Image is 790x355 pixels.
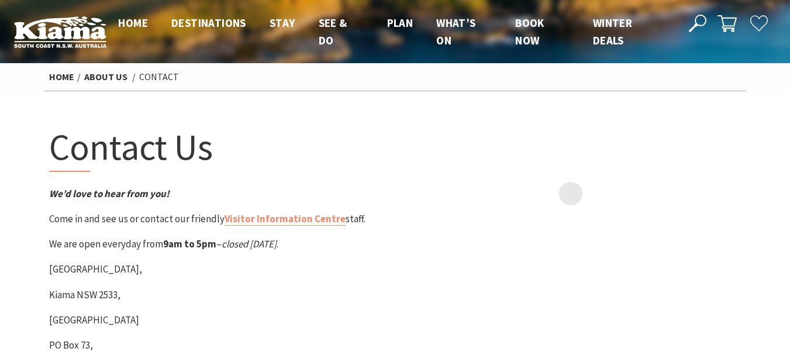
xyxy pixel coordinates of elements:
em: closed [DATE] [222,237,277,250]
a: About Us [84,71,127,83]
a: Home [49,71,74,83]
span: Destinations [171,16,246,30]
nav: Main Menu [106,14,675,50]
span: Book now [515,16,544,47]
p: We are open everyday from – . [49,236,391,252]
p: Come in and see us or contact our friendly staff. [49,211,391,227]
li: Contact [139,70,179,85]
span: Winter Deals [593,16,632,47]
img: Kiama Logo [14,16,106,48]
h1: Contact Us [49,123,391,172]
span: Home [118,16,148,30]
a: Visitor Information Centre [225,212,346,226]
span: Stay [270,16,295,30]
p: PO Box 73, [49,337,391,353]
p: [GEOGRAPHIC_DATA] [49,312,391,328]
span: What’s On [436,16,475,47]
p: Kiama NSW 2533, [49,287,391,303]
span: Plan [387,16,413,30]
p: [GEOGRAPHIC_DATA], [49,261,391,277]
em: We’d love to hear from you! [49,187,170,200]
span: See & Do [319,16,347,47]
strong: 9am to 5pm [163,237,216,250]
